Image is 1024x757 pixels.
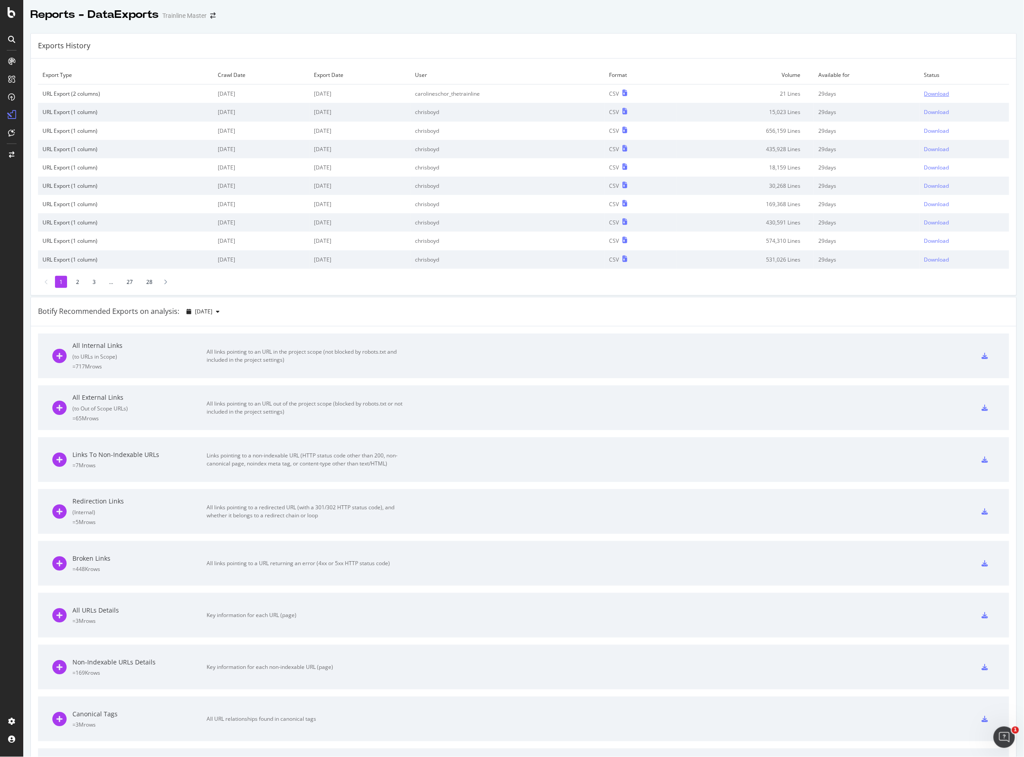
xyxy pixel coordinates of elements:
div: Canonical Tags [72,710,207,719]
td: [DATE] [213,232,310,250]
div: All External Links [72,393,207,402]
div: csv-export [982,664,988,670]
td: 29 days [814,195,920,213]
td: [DATE] [213,158,310,177]
td: 29 days [814,158,920,177]
div: Broken Links [72,554,207,563]
div: Download [924,108,949,116]
div: URL Export (1 column) [42,145,209,153]
td: 169,368 Lines [677,195,814,213]
div: Download [924,256,949,263]
a: Download [924,182,1005,190]
div: Links To Non-Indexable URLs [72,450,207,459]
div: = 169K rows [72,669,207,677]
div: = 3M rows [72,617,207,625]
td: [DATE] [213,103,310,121]
div: Download [924,145,949,153]
li: 1 [55,276,67,288]
td: chrisboyd [411,177,605,195]
div: All links pointing to an URL in the project scope (not blocked by robots.txt and included in the ... [207,348,408,364]
td: 574,310 Lines [677,232,814,250]
div: URL Export (1 column) [42,164,209,171]
td: [DATE] [213,177,310,195]
li: ... [105,276,118,288]
td: chrisboyd [411,103,605,121]
div: All Internal Links [72,341,207,350]
div: ( to Out of Scope URLs ) [72,405,207,412]
td: chrisboyd [411,232,605,250]
td: Export Date [309,66,410,85]
div: All links pointing to an URL out of the project scope (blocked by robots.txt or not included in t... [207,400,408,416]
td: [DATE] [309,140,410,158]
li: 27 [122,276,137,288]
td: [DATE] [213,122,310,140]
li: 28 [142,276,157,288]
div: Botify Recommended Exports on analysis: [38,306,179,317]
div: Redirection Links [72,497,207,506]
div: Download [924,164,949,171]
td: 29 days [814,250,920,269]
td: Status [920,66,1009,85]
td: [DATE] [309,213,410,232]
div: csv-export [982,405,988,411]
td: [DATE] [309,232,410,250]
div: ( to URLs in Scope ) [72,353,207,360]
div: csv-export [982,508,988,515]
div: All links pointing to a URL returning an error (4xx or 5xx HTTP status code) [207,559,408,567]
a: Download [924,200,1005,208]
td: 430,591 Lines [677,213,814,232]
td: 29 days [814,177,920,195]
div: csv-export [982,353,988,359]
td: [DATE] [309,177,410,195]
li: 3 [88,276,100,288]
span: 1 [1012,727,1019,734]
td: carolineschor_thetrainline [411,85,605,103]
td: chrisboyd [411,140,605,158]
div: = 7M rows [72,461,207,469]
td: 656,159 Lines [677,122,814,140]
div: = 65M rows [72,414,207,422]
div: URL Export (1 column) [42,256,209,263]
a: Download [924,108,1005,116]
td: [DATE] [309,85,410,103]
td: [DATE] [213,140,310,158]
a: Download [924,145,1005,153]
div: Download [924,182,949,190]
span: 2025 Jul. 27th [195,308,212,315]
td: [DATE] [309,103,410,121]
td: [DATE] [213,85,310,103]
a: Download [924,164,1005,171]
td: 30,268 Lines [677,177,814,195]
div: Key information for each non-indexable URL (page) [207,663,408,671]
td: 29 days [814,122,920,140]
div: = 3M rows [72,721,207,728]
div: CSV [609,164,619,171]
div: All URL relationships found in canonical tags [207,715,408,723]
td: Crawl Date [213,66,310,85]
td: [DATE] [213,250,310,269]
div: URL Export (2 columns) [42,90,209,97]
div: = 717M rows [72,363,207,370]
td: 435,928 Lines [677,140,814,158]
td: chrisboyd [411,158,605,177]
td: [DATE] [309,158,410,177]
div: CSV [609,237,619,245]
div: Links pointing to a non-indexable URL (HTTP status code other than 200, non-canonical page, noind... [207,452,408,468]
div: Reports - DataExports [30,7,159,22]
div: CSV [609,256,619,263]
td: chrisboyd [411,250,605,269]
a: Download [924,127,1005,135]
div: Trainline Master [162,11,207,20]
div: URL Export (1 column) [42,108,209,116]
td: chrisboyd [411,195,605,213]
div: CSV [609,200,619,208]
div: URL Export (1 column) [42,237,209,245]
td: 531,026 Lines [677,250,814,269]
td: 29 days [814,232,920,250]
td: 15,023 Lines [677,103,814,121]
div: Download [924,200,949,208]
div: csv-export [982,457,988,463]
div: CSV [609,145,619,153]
div: CSV [609,219,619,226]
div: URL Export (1 column) [42,127,209,135]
